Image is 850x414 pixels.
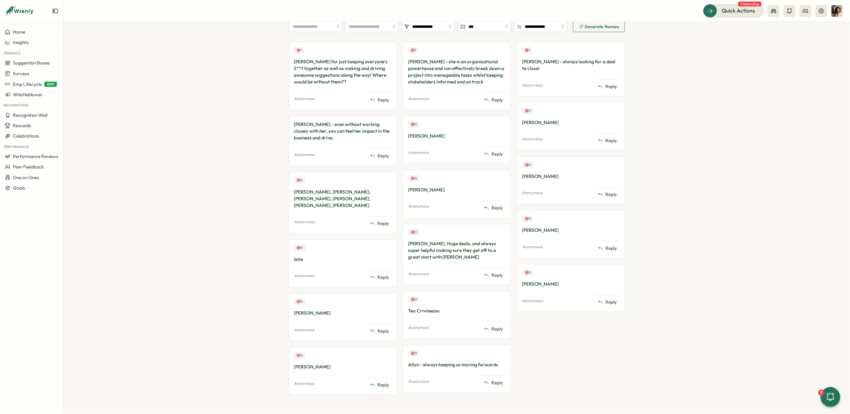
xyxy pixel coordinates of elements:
[522,173,619,180] div: [PERSON_NAME]
[831,5,843,17] img: Viveca Riley
[294,245,305,251] div: Upvotes
[294,273,315,279] p: Anonymous
[408,308,505,314] div: Teo Crivineanu
[482,150,505,159] button: Reply
[522,190,543,196] p: Anonymous
[294,177,305,183] div: Upvotes
[605,299,617,305] span: Reply
[13,29,25,35] span: Home
[13,123,31,128] span: Rewards
[821,387,840,407] button: 3
[378,274,389,281] span: Reply
[294,121,392,141] div: [PERSON_NAME] - even without working closely with her, you can feel her impact in the business an...
[368,151,392,161] button: Reply
[522,216,533,222] div: Upvotes
[703,4,764,17] button: Quick Actions
[605,191,617,198] span: Reply
[408,361,505,368] div: Allyn - always keeping us moving forwards
[294,96,315,102] p: Anonymous
[605,83,617,90] span: Reply
[294,352,305,359] div: Upvotes
[482,95,505,105] button: Reply
[378,97,389,103] span: Reply
[605,245,617,252] span: Reply
[408,58,505,85] div: [PERSON_NAME] - she is an organisational powerhouse and can effectively break down a project into...
[13,71,29,76] span: Surveys
[585,24,619,29] span: Generate themes
[408,133,505,139] div: [PERSON_NAME]
[491,326,503,332] span: Reply
[482,203,505,213] button: Reply
[522,162,533,168] div: Upvotes
[378,153,389,159] span: Reply
[522,227,619,234] div: [PERSON_NAME]
[408,47,418,54] div: Upvotes
[522,136,543,142] p: Anonymous
[294,364,392,370] div: [PERSON_NAME]
[408,240,505,261] div: [PERSON_NAME]. Huge deals, and always super helpful making sure they get off to a great start wit...
[408,325,429,331] p: Anonymous
[596,136,619,145] button: Reply
[378,382,389,388] span: Reply
[294,189,392,209] div: [PERSON_NAME], [PERSON_NAME], [PERSON_NAME], [PERSON_NAME], [PERSON_NAME], [PERSON_NAME]
[408,150,429,155] p: Anonymous
[408,187,505,193] div: [PERSON_NAME]
[294,327,315,333] p: Anonymous
[13,39,29,45] span: Insights
[522,298,543,304] p: Anonymous
[408,229,419,235] div: Upvotes
[573,21,625,32] button: Generate themes
[522,108,533,114] div: Upvotes
[522,244,543,250] p: Anonymous
[408,96,429,102] p: Anonymous
[294,152,315,157] p: Anonymous
[13,153,58,159] span: Performance Reviews
[408,175,419,182] div: Upvotes
[52,8,58,14] button: Expand sidebar
[491,205,503,211] span: Reply
[368,327,392,336] button: Reply
[596,190,619,199] button: Reply
[605,137,617,144] span: Reply
[596,82,619,91] button: Reply
[378,328,389,335] span: Reply
[522,281,619,287] div: [PERSON_NAME]
[491,151,503,157] span: Reply
[522,83,543,88] p: Anonymous
[522,269,533,276] div: Upvotes
[596,298,619,307] button: Reply
[294,310,392,316] div: [PERSON_NAME]
[378,220,389,227] span: Reply
[738,2,761,6] span: 1 task waiting
[294,219,315,225] p: Anonymous
[368,95,392,105] button: Reply
[482,378,505,387] button: Reply
[482,324,505,334] button: Reply
[13,175,39,180] span: One on Ones
[13,133,39,139] span: Celebrations
[596,244,619,253] button: Reply
[13,112,47,118] span: Recognition Wall
[294,381,315,386] p: Anonymous
[13,185,25,191] span: Goals
[13,81,42,87] span: Emp Lifecycle
[408,350,419,357] div: Upvotes
[13,164,44,170] span: Peer Feedback
[522,47,532,54] div: Upvotes
[294,47,305,54] div: Upvotes
[44,82,57,87] span: NEW
[491,272,503,279] span: Reply
[408,379,429,384] p: Anonymous
[294,298,305,305] div: Upvotes
[522,119,619,126] div: [PERSON_NAME]
[818,390,824,396] div: 3
[368,380,392,390] button: Reply
[408,204,429,209] p: Anonymous
[294,58,392,85] div: [PERSON_NAME] for just keeping everyone's S**t together as well as making and driving awesome sug...
[368,219,392,228] button: Reply
[408,121,419,128] div: Upvotes
[491,97,503,103] span: Reply
[13,92,42,98] span: Whistleblower
[408,271,429,277] p: Anonymous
